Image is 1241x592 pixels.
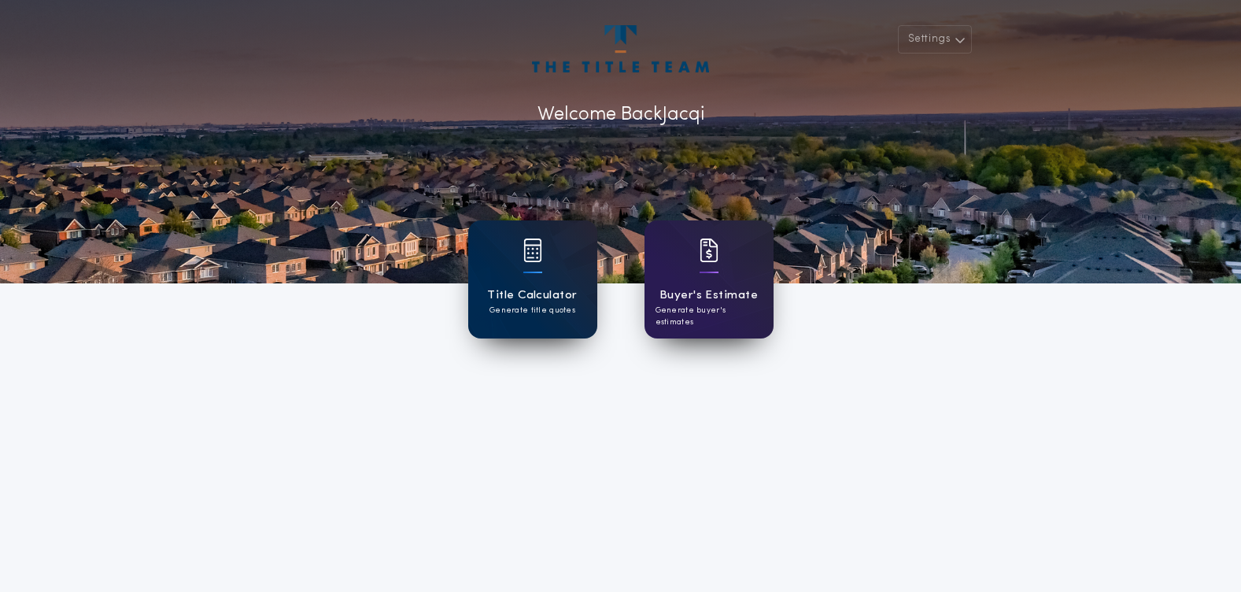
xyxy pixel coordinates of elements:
[537,101,704,129] p: Welcome Back Jacqi
[898,25,972,54] button: Settings
[468,220,597,339] a: card iconTitle CalculatorGenerate title quotes
[489,305,575,316] p: Generate title quotes
[656,305,763,328] p: Generate buyer's estimates
[523,239,542,262] img: card icon
[487,287,577,305] h1: Title Calculator
[645,220,774,339] a: card iconBuyer's EstimateGenerate buyer's estimates
[532,25,708,72] img: account-logo
[659,287,758,305] h1: Buyer's Estimate
[700,239,718,262] img: card icon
